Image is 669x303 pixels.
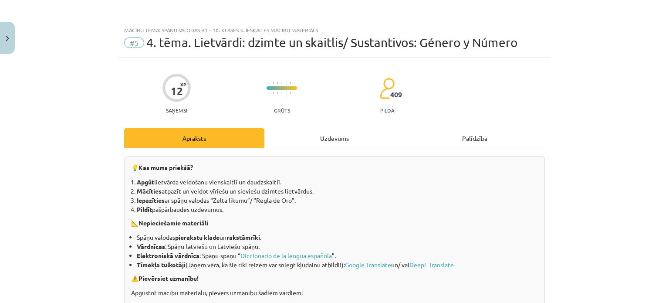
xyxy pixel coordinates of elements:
[139,219,208,227] strong: Nepieciešamie materiāli
[137,187,162,195] b: Mācīties
[124,128,264,148] div: Apraksts
[281,82,282,84] img: icon-short-line-57e1e144782c952c97e751825c79c345078a6d821885a25fce030b3d8c18986b.svg
[139,163,193,171] strong: Kas mums priekšā?
[268,82,269,84] img: icon-short-line-57e1e144782c952c97e751825c79c345078a6d821885a25fce030b3d8c18986b.svg
[409,261,454,269] a: DeepL Translate
[137,260,538,269] li: (Jāņem vērā, ka šie rīki reizēm var sniegt kļūdainu atbildi!): un/ vai
[137,252,199,259] b: Elektroniskā vārdnīca
[137,196,538,205] li: ar spāņu valodas “Zelta likumu”/ “Regla de Oro”.
[131,274,538,283] p: ⚠️
[281,92,282,94] img: icon-short-line-57e1e144782c952c97e751825c79c345078a6d821885a25fce030b3d8c18986b.svg
[6,36,9,41] img: icon-close-lesson-0947bae3869378f0d4975bcd49f059093ad1ed9edebbc8119c70593378902aed.svg
[379,78,395,99] img: students-c634bb4e5e11cddfef0936a35e636f08e4e9abd3cc4e673bd6f9a4125e45ecb1.svg
[390,91,402,99] span: 409
[137,242,538,251] li: : Spāņu-latviešu un Latviešu-spāņu.
[240,252,332,259] a: Diccionario de la lengua española
[137,177,538,187] li: lietvārda veidošanu vienskaitlī un daudzskaitlī.
[137,205,538,214] li: pašpārbaudes uzdevumus.
[294,82,295,84] img: icon-short-line-57e1e144782c952c97e751825c79c345078a6d821885a25fce030b3d8c18986b.svg
[277,82,278,84] img: icon-short-line-57e1e144782c952c97e751825c79c345078a6d821885a25fce030b3d8c18986b.svg
[277,92,278,94] img: icon-short-line-57e1e144782c952c97e751825c79c345078a6d821885a25fce030b3d8c18986b.svg
[137,233,538,242] li: Spāņu valodas un .
[162,107,191,113] p: Saņemsi
[124,37,144,48] span: #5
[131,218,538,228] p: 📐
[131,288,538,297] p: Apgūstot mācību materiālu, pievērs uzmanību šādiem vārdiem:
[124,27,545,33] div: Mācību tēma: Spāņu valodas b1 - 10. klases 3. ieskaites mācību materiāls
[137,205,152,213] b: Pildīt
[137,196,165,204] b: Iepazīties
[131,163,538,172] p: 💡
[290,92,291,94] img: icon-short-line-57e1e144782c952c97e751825c79c345078a6d821885a25fce030b3d8c18986b.svg
[405,128,545,148] div: Palīdzība
[137,261,186,269] b: Tīmekļa tulkotāji
[264,128,405,148] div: Uzdevums
[137,187,538,196] li: atpazīt un veidot vīriešu un sieviešu dzimtes lietvārdus.
[137,178,154,186] b: Apgūt
[137,251,538,260] li: : Spāņu-spāņu “ ”.
[380,107,394,113] p: pilda
[171,85,183,97] div: 12
[273,82,274,84] img: icon-short-line-57e1e144782c952c97e751825c79c345078a6d821885a25fce030b3d8c18986b.svg
[345,261,391,269] a: Google Translate
[273,92,274,94] img: icon-short-line-57e1e144782c952c97e751825c79c345078a6d821885a25fce030b3d8c18986b.svg
[290,82,291,84] img: icon-short-line-57e1e144782c952c97e751825c79c345078a6d821885a25fce030b3d8c18986b.svg
[180,82,186,87] span: XP
[139,274,199,282] strong: Pievērsiet uzmanību!
[268,92,269,94] img: icon-short-line-57e1e144782c952c97e751825c79c345078a6d821885a25fce030b3d8c18986b.svg
[274,107,290,113] p: Grūts
[294,92,295,94] img: icon-short-line-57e1e144782c952c97e751825c79c345078a6d821885a25fce030b3d8c18986b.svg
[137,242,165,250] b: Vārdnīcas
[146,35,518,50] span: 4. tēma. Lietvārdi: dzimte un skaitlis/ Sustantivos: Género y Número
[175,233,220,241] b: pierakstu klade
[226,233,260,241] b: rakstāmrīki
